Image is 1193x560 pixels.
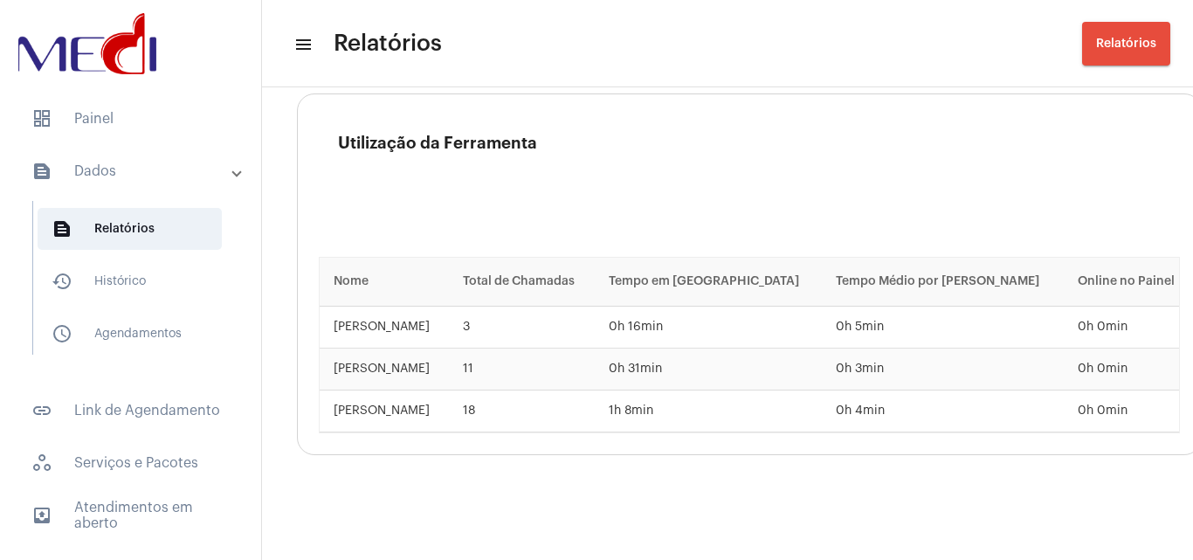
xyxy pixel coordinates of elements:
td: 0h 0min [1064,391,1179,432]
span: Painel [17,98,244,140]
td: 0h 0min [1064,307,1179,349]
span: sidenav icon [31,108,52,129]
td: 0h 4min [822,391,1063,432]
td: 18 [449,391,595,432]
td: 0h 3min [822,349,1063,391]
mat-icon: sidenav icon [31,161,52,182]
span: Relatórios [38,208,222,250]
mat-icon: sidenav icon [52,218,72,239]
td: 3 [449,307,595,349]
span: Relatórios [334,30,442,58]
th: Tempo Médio por [PERSON_NAME] [822,258,1063,307]
th: Total de Chamadas [449,258,595,307]
th: Online no Painel [1064,258,1179,307]
mat-icon: sidenav icon [293,34,311,55]
button: Relatórios [1082,22,1170,66]
span: Histórico [38,260,222,302]
span: Serviços e Pacotes [17,442,244,484]
mat-icon: sidenav icon [31,505,52,526]
div: sidenav iconDados [10,192,261,379]
mat-panel-title: Dados [31,161,233,182]
span: Relatórios [1096,38,1156,50]
span: sidenav icon [31,453,52,474]
td: [PERSON_NAME] [320,349,449,391]
h3: Utilização da Ferramenta [338,135,1180,222]
th: Nome [320,258,449,307]
td: 0h 31min [595,349,823,391]
th: Tempo em [GEOGRAPHIC_DATA] [595,258,823,307]
span: Link de Agendamento [17,390,244,432]
mat-icon: sidenav icon [31,400,52,421]
span: Agendamentos [38,313,222,355]
td: 11 [449,349,595,391]
td: 0h 0min [1064,349,1179,391]
img: d3a1b5fa-500b-b90f-5a1c-719c20e9830b.png [14,9,161,79]
td: 0h 5min [822,307,1063,349]
mat-expansion-panel-header: sidenav iconDados [10,150,261,192]
td: [PERSON_NAME] [320,391,449,432]
mat-icon: sidenav icon [52,271,72,292]
td: 1h 8min [595,391,823,432]
td: [PERSON_NAME] [320,307,449,349]
td: 0h 16min [595,307,823,349]
mat-icon: sidenav icon [52,323,72,344]
span: Atendimentos em aberto [17,494,244,536]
